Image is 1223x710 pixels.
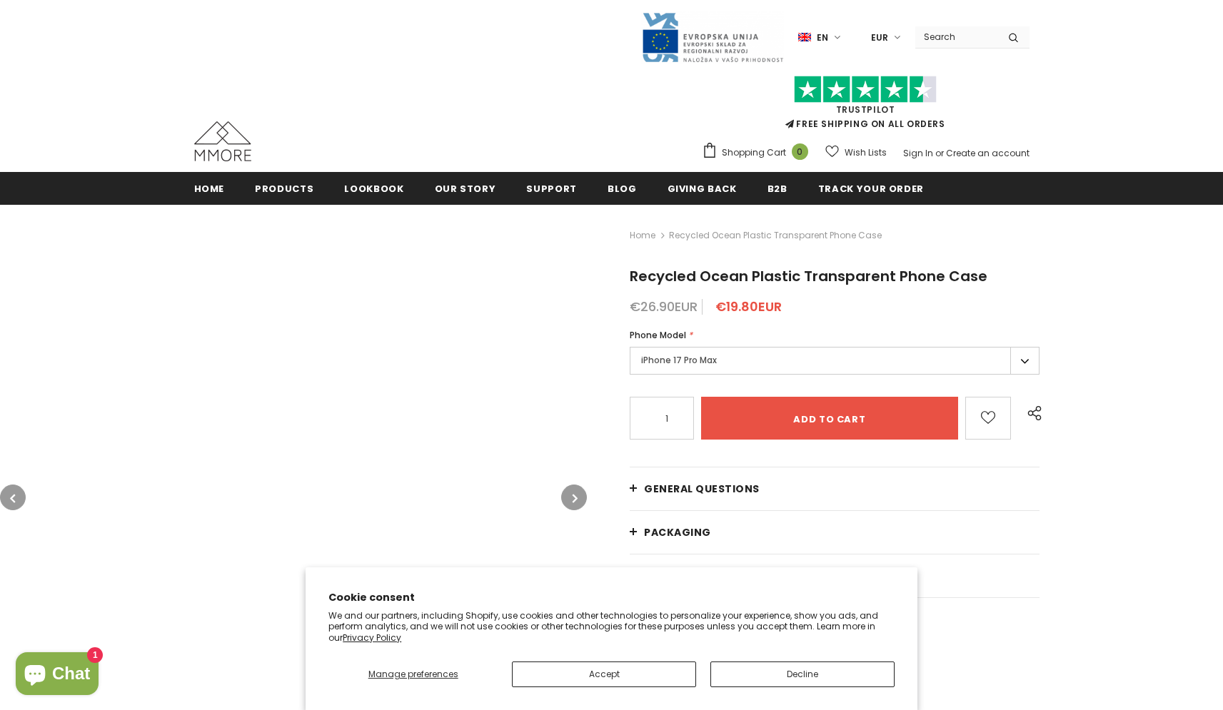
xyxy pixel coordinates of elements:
span: support [526,182,577,196]
a: Our Story [435,172,496,204]
button: Manage preferences [328,661,498,687]
span: B2B [767,182,787,196]
span: Wish Lists [845,146,887,160]
span: EUR [871,31,888,45]
a: Javni Razpis [641,31,784,43]
a: Giving back [668,172,737,204]
img: MMORE Cases [194,121,251,161]
span: Recycled Ocean Plastic Transparent Phone Case [669,227,882,244]
a: Create an account [946,147,1030,159]
a: Products [255,172,313,204]
img: Javni Razpis [641,11,784,64]
img: i-lang-1.png [798,31,811,44]
span: Phone Model [630,329,686,341]
span: FREE SHIPPING ON ALL ORDERS [702,82,1030,130]
a: Privacy Policy [343,632,401,644]
span: General Questions [644,482,760,496]
a: B2B [767,172,787,204]
span: or [935,147,944,159]
a: support [526,172,577,204]
span: Products [255,182,313,196]
a: Shopping Cart 0 [702,142,815,163]
span: Track your order [818,182,924,196]
a: Shipping and returns [630,554,1040,597]
input: Add to cart [701,397,957,440]
button: Accept [512,661,696,687]
input: Search Site [915,26,997,47]
a: Sign In [903,147,933,159]
span: PACKAGING [644,525,711,539]
label: iPhone 17 Pro Max [630,347,1040,375]
button: Decline [710,661,895,687]
a: Track your order [818,172,924,204]
span: en [817,31,828,45]
span: €19.80EUR [715,298,782,315]
span: Giving back [668,182,737,196]
span: 0 [792,143,808,160]
h2: Cookie consent [328,590,895,605]
a: Wish Lists [825,140,887,165]
a: Blog [608,172,637,204]
span: €26.90EUR [630,298,698,315]
span: Home [194,182,225,196]
span: Our Story [435,182,496,196]
a: General Questions [630,467,1040,510]
a: Lookbook [344,172,403,204]
a: Trustpilot [836,103,895,116]
a: Home [630,227,655,244]
span: Blog [608,182,637,196]
img: Trust Pilot Stars [794,76,937,103]
a: Home [194,172,225,204]
span: Manage preferences [368,668,458,680]
a: PACKAGING [630,511,1040,554]
span: Lookbook [344,182,403,196]
span: Shopping Cart [722,146,786,160]
inbox-online-store-chat: Shopify online store chat [11,652,103,699]
p: We and our partners, including Shopify, use cookies and other technologies to personalize your ex... [328,610,895,644]
span: Recycled Ocean Plastic Transparent Phone Case [630,266,987,286]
